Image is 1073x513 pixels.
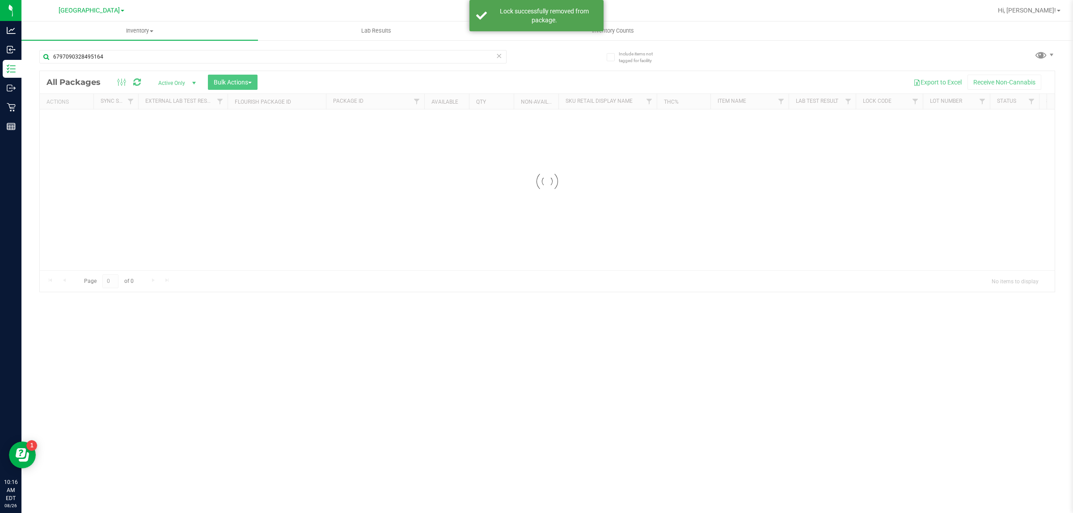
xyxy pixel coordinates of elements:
span: Include items not tagged for facility [619,50,663,64]
span: Hi, [PERSON_NAME]! [998,7,1056,14]
inline-svg: Reports [7,122,16,131]
inline-svg: Inventory [7,64,16,73]
a: Lab Results [258,21,494,40]
inline-svg: Retail [7,103,16,112]
input: Search Package ID, Item Name, SKU, Lot or Part Number... [39,50,507,63]
span: [GEOGRAPHIC_DATA] [59,7,120,14]
iframe: Resource center [9,442,36,468]
div: Lock successfully removed from package. [492,7,597,25]
iframe: Resource center unread badge [26,440,37,451]
p: 10:16 AM EDT [4,478,17,502]
a: Inventory [21,21,258,40]
inline-svg: Inbound [7,45,16,54]
p: 08/26 [4,502,17,509]
a: Inventory Counts [494,21,731,40]
inline-svg: Analytics [7,26,16,35]
span: Inventory Counts [580,27,646,35]
span: Clear [496,50,502,62]
span: Inventory [21,27,258,35]
span: Lab Results [349,27,403,35]
inline-svg: Outbound [7,84,16,93]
